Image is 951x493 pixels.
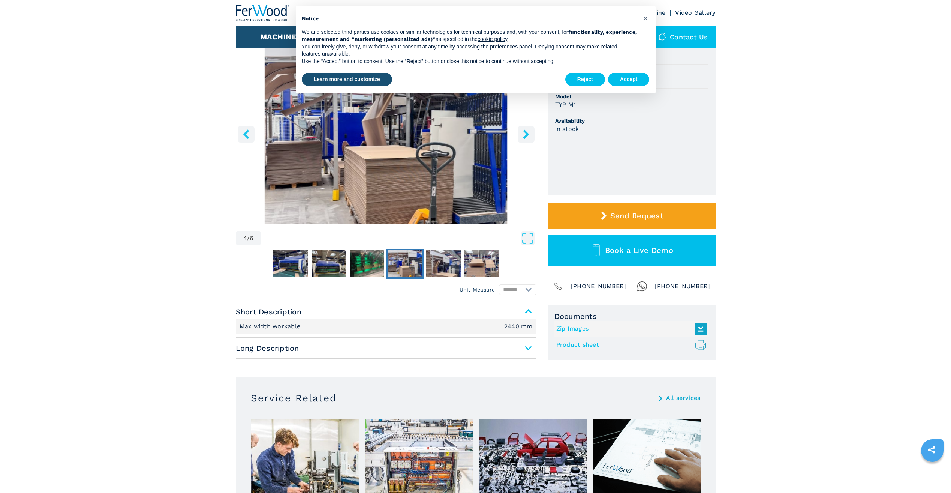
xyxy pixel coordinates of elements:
[565,73,605,86] button: Reject
[348,249,386,279] button: Go to Slide 3
[571,281,626,292] span: [PHONE_NUMBER]
[302,29,638,43] p: We and selected third parties use cookies or similar technologies for technical purposes and, wit...
[250,235,253,241] span: 6
[548,235,716,266] button: Book a Live Demo
[247,235,250,241] span: /
[302,73,392,86] button: Learn more and customize
[464,250,499,277] img: fd6aafc4cdb0c25d55b0d04eec642a85
[236,42,536,224] div: Go to Slide 4
[555,100,576,109] h3: TYP M1
[302,29,637,42] strong: functionality, experience, measurement and “marketing (personalized ads)”
[605,246,673,255] span: Book a Live Demo
[643,14,648,23] span: ×
[426,250,461,277] img: 84bd20a8537530c62ba0428d16d38ebd
[555,117,708,125] span: Availability
[460,286,495,293] em: Unit Measure
[504,323,533,329] em: 2440 mm
[236,42,536,224] img: Cardboard Cutters PACKSIZE-EMSIZE TYP M1
[388,250,422,277] img: d3db7905b84c4ef4f9517fefc72a7b6a
[675,9,715,16] a: Video Gallery
[312,250,346,277] img: 401a3350c07034936a4665d1bf9d9426
[236,319,536,334] div: Short Description
[666,395,701,401] a: All services
[302,15,638,23] h2: Notice
[610,211,663,220] span: Send Request
[236,5,290,21] img: Ferwood
[553,281,563,292] img: Phone
[919,459,945,487] iframe: Chat
[637,281,647,292] img: Whatsapp
[386,249,424,279] button: Go to Slide 4
[240,322,303,331] p: Max width workable
[243,235,247,241] span: 4
[310,249,347,279] button: Go to Slide 2
[651,26,716,48] div: Contact us
[425,249,462,279] button: Go to Slide 5
[608,73,650,86] button: Accept
[555,125,579,133] h3: in stock
[659,33,666,41] img: Contact us
[263,231,534,245] button: Open Fullscreen
[548,203,716,229] button: Send Request
[518,126,535,143] button: right-button
[922,440,941,459] a: sharethis
[554,312,709,321] span: Documents
[478,36,507,42] a: cookie policy
[556,323,703,335] a: Zip Images
[463,249,500,279] button: Go to Slide 6
[556,339,703,351] a: Product sheet
[236,341,536,355] span: Long Description
[260,32,301,41] button: Machines
[251,392,337,404] h3: Service Related
[236,249,536,279] nav: Thumbnail Navigation
[272,249,309,279] button: Go to Slide 1
[350,250,384,277] img: 53ae04c04638fa2cd25c069b228022a8
[236,305,536,319] span: Short Description
[273,250,308,277] img: 164327489f7d31a0d1c35a3103670d6b
[640,12,652,24] button: Close this notice
[655,281,710,292] span: [PHONE_NUMBER]
[238,126,255,143] button: left-button
[302,58,638,65] p: Use the “Accept” button to consent. Use the “Reject” button or close this notice to continue with...
[302,43,638,58] p: You can freely give, deny, or withdraw your consent at any time by accessing the preferences pane...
